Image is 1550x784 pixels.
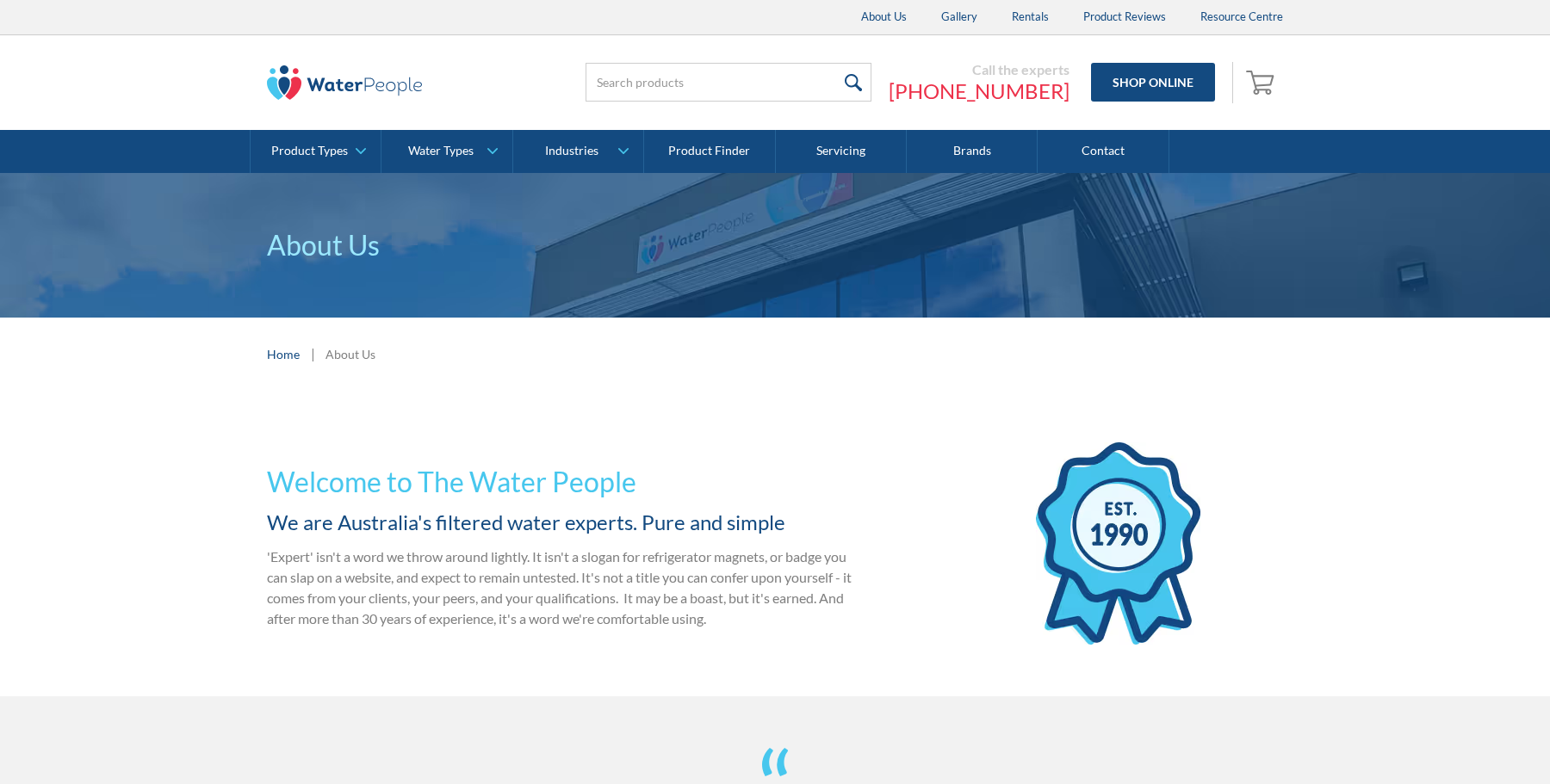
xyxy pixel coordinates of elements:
[1091,63,1215,102] a: Shop Online
[586,63,871,102] input: Search products
[267,65,422,100] img: The Water People
[907,130,1038,173] a: Brands
[1242,62,1283,103] a: Open empty cart
[267,345,300,363] a: Home
[889,61,1069,78] div: Call the experts
[776,130,907,173] a: Servicing
[644,130,775,173] a: Product Finder
[1038,130,1169,173] a: Contact
[267,461,854,503] h1: Welcome to The Water People
[1246,68,1279,96] img: shopping cart
[545,144,598,158] div: Industries
[271,144,348,158] div: Product Types
[267,225,1283,266] p: About Us
[381,130,512,173] a: Water Types
[267,507,854,538] h2: We are Australia's filtered water experts. Pure and simple
[408,144,474,158] div: Water Types
[251,130,381,173] a: Product Types
[889,78,1069,104] a: [PHONE_NUMBER]
[267,546,854,629] p: 'Expert' isn't a word we throw around lightly. It isn't a slogan for refrigerator magnets, or bad...
[513,130,643,173] a: Industries
[308,343,317,364] div: |
[325,345,375,363] div: About Us
[1036,442,1200,645] img: ribbon icon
